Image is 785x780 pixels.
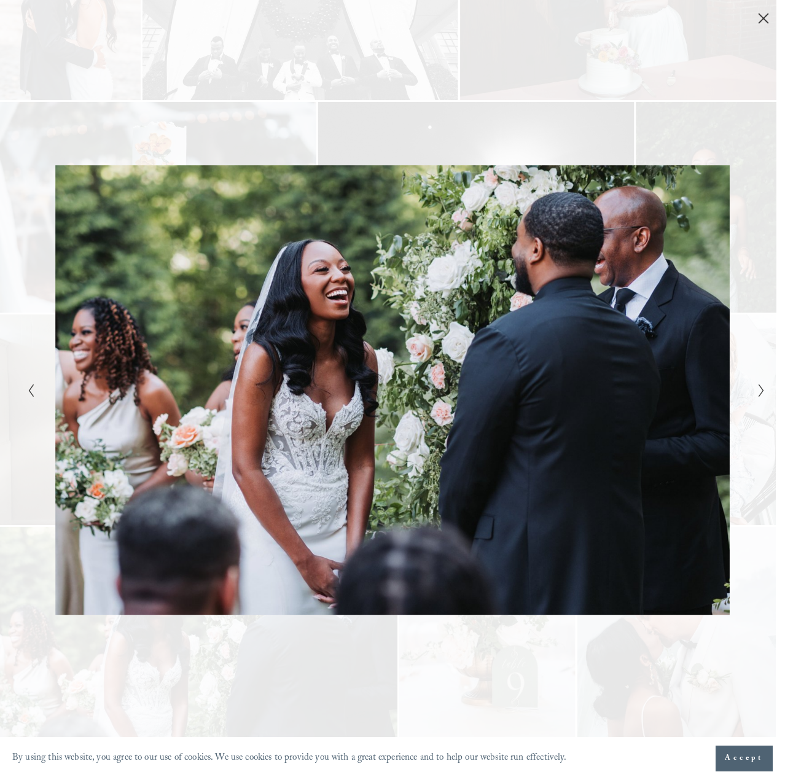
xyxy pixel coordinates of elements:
button: Close [754,12,773,25]
button: Next Slide [754,383,762,397]
span: Accept [725,752,764,765]
button: Previous Slide [23,383,31,397]
button: Accept [716,746,773,771]
p: By using this website, you agree to our use of cookies. We use cookies to provide you with a grea... [12,749,567,768]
